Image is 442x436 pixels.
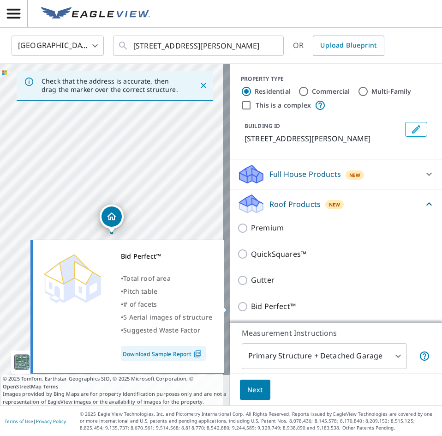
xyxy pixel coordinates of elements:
[121,298,212,311] div: •
[42,77,183,94] p: Check that the address is accurate, then drag the marker over the correct structure.
[251,222,284,234] p: Premium
[240,380,270,400] button: Next
[313,36,384,56] a: Upload Blueprint
[123,274,171,283] span: Total roof area
[36,418,66,424] a: Privacy Policy
[80,411,437,431] p: © 2025 Eagle View Technologies, Inc. and Pictometry International Corp. All Rights Reserved. Repo...
[121,272,212,285] div: •
[123,300,157,309] span: # of facets
[241,75,431,83] div: PROPERTY TYPE
[123,326,200,334] span: Suggested Waste Factor
[349,171,361,179] span: New
[36,1,155,26] a: EV Logo
[5,418,66,424] p: |
[245,122,280,130] p: BUILDING ID
[312,87,350,96] label: Commercial
[371,87,412,96] label: Multi-Family
[3,375,227,390] span: © 2025 TomTom, Earthstar Geographics SIO, © 2025 Microsoft Corporation, ©
[237,193,435,215] div: Roof ProductsNew
[133,33,265,59] input: Search by address or latitude-longitude
[419,351,430,362] span: Your report will include the primary structure and a detached garage if one exists.
[5,418,33,424] a: Terms of Use
[251,301,296,312] p: Bid Perfect™
[251,248,306,260] p: QuickSquares™
[123,313,212,321] span: 5 Aerial images of structure
[247,384,263,396] span: Next
[329,201,340,208] span: New
[320,40,376,51] span: Upload Blueprint
[242,343,407,369] div: Primary Structure + Detached Garage
[269,169,341,180] p: Full House Products
[123,287,157,296] span: Pitch table
[40,250,105,305] img: Premium
[121,346,206,361] a: Download Sample Report
[245,133,401,144] p: [STREET_ADDRESS][PERSON_NAME]
[121,324,212,337] div: •
[197,79,209,91] button: Close
[191,350,204,358] img: Pdf Icon
[100,205,124,233] div: Dropped pin, building 1, Residential property, 153 Lapierre Ave Lawnside, NJ 08045
[251,274,275,286] p: Gutter
[237,163,435,185] div: Full House ProductsNew
[121,250,212,263] div: Bid Perfect™
[11,351,80,374] div: Aerial
[256,101,311,110] label: This is a complex
[269,199,321,210] p: Roof Products
[12,33,104,59] div: [GEOGRAPHIC_DATA]
[255,87,291,96] label: Residential
[293,36,384,56] div: OR
[121,311,212,324] div: •
[121,285,212,298] div: •
[405,122,427,137] button: Edit building 1
[242,327,430,339] p: Measurement Instructions
[43,383,58,390] a: Terms
[41,7,150,21] img: EV Logo
[3,383,42,390] a: OpenStreetMap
